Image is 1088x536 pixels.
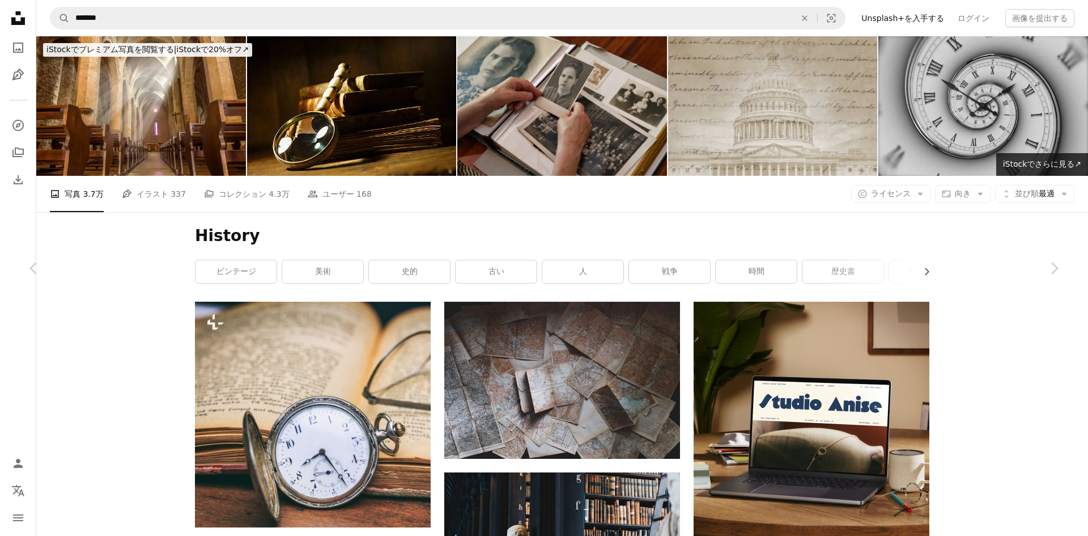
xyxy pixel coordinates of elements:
[851,185,930,203] button: ライセンス
[878,36,1088,176] img: Abstract modern white spiral clock dial. Infinite time concept.
[171,188,186,200] span: 337
[889,260,970,283] a: インドの歴史
[1020,214,1088,323] a: 次へ
[629,260,710,283] a: 戦争
[444,302,680,459] img: 床に転がった地図
[802,260,883,283] a: 歴史書
[935,185,991,203] button: 向き
[36,36,259,64] a: iStockでプレミアム写真を閲覧する|iStockで20%オフ↗
[7,64,29,86] a: イラスト
[955,189,971,198] span: 向き
[308,176,372,212] a: ユーザー 168
[195,410,431,420] a: 木のオフィスデスクの背景にビンテージ懐中時計と古い本を開く、接写。時間、科学の概念
[916,260,929,283] button: リストを右にスクロールする
[356,188,372,200] span: 168
[1005,9,1074,27] button: 画像を提出する
[269,188,289,200] span: 4.3万
[668,36,878,176] img: 国会議事堂と合衆国憲法
[195,226,929,246] h1: History
[1003,159,1081,168] span: iStockでさらに見る ↗
[818,7,845,29] button: ビジュアル検索
[195,302,431,527] img: 木のオフィスデスクの背景にビンテージ懐中時計と古い本を開く、接写。時間、科学の概念
[282,260,363,283] a: 美術
[7,507,29,529] button: メニュー
[122,176,186,212] a: イラスト 337
[7,452,29,475] a: ログイン / 登録する
[542,260,623,283] a: 人
[46,45,176,54] span: iStockでプレミアム写真を閲覧する |
[195,260,277,283] a: ビンテージ
[204,176,290,212] a: コレクション 4.3万
[716,260,797,283] a: 時間
[50,7,845,29] form: サイト内でビジュアルを探す
[996,153,1088,176] a: iStockでさらに見る↗
[7,114,29,137] a: 探す
[457,36,667,176] img: 古いフォトアルバムにビンテージの白黒写真を並べるシニアハンド
[1015,188,1055,200] span: 最適
[456,260,537,283] a: 古い
[7,141,29,164] a: コレクション
[1015,189,1039,198] span: 並び順
[792,7,817,29] button: 全てクリア
[7,479,29,502] button: 言語
[7,168,29,191] a: ダウンロード履歴
[247,36,457,176] img: アンティークの本が入ったヴィンテージ虫眼鏡。歴史を学び、調査し、アーティファクトを見つけるためのコンセプト。
[855,9,951,27] a: Unsplash+を入手する
[369,260,450,283] a: 史的
[7,36,29,59] a: 写真
[36,36,246,176] img: Interior view of medieval church Saint Mary Magdalene in Perouges
[871,189,911,198] span: ライセンス
[43,43,252,57] div: iStockで20%オフ ↗
[995,185,1074,203] button: 並び順最適
[444,375,680,385] a: 床に転がった地図
[50,7,70,29] button: Unsplashで検索する
[951,9,996,27] a: ログイン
